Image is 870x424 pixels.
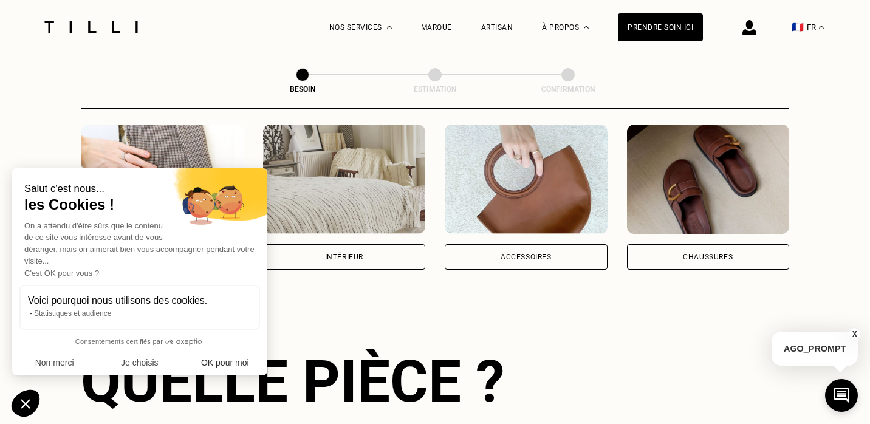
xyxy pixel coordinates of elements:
img: Intérieur [263,125,426,234]
img: icône connexion [742,20,756,35]
p: AGO_PROMPT [772,332,858,366]
div: Accessoires [501,253,552,261]
div: Quelle pièce ? [81,347,789,415]
img: Logo du service de couturière Tilli [40,21,142,33]
img: Chaussures [627,125,790,234]
div: Besoin [242,85,363,94]
div: Estimation [374,85,496,94]
div: Confirmation [507,85,629,94]
img: menu déroulant [819,26,824,29]
div: Intérieur [325,253,363,261]
a: Prendre soin ici [618,13,703,41]
span: 🇫🇷 [792,21,804,33]
img: Accessoires [445,125,608,234]
img: Vêtements [81,125,244,234]
div: Chaussures [683,253,733,261]
a: Marque [421,23,452,32]
button: X [849,327,861,341]
a: Artisan [481,23,513,32]
img: Menu déroulant [387,26,392,29]
img: Menu déroulant à propos [584,26,589,29]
